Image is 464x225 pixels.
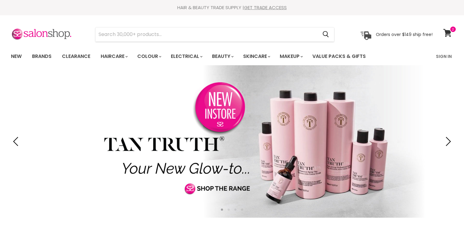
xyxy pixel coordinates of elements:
button: Search [318,27,334,41]
p: Orders over $149 ship free! [376,31,433,37]
a: Electrical [166,50,206,63]
button: Next [441,135,453,148]
iframe: Gorgias live chat messenger [433,196,458,219]
form: Product [95,27,334,42]
li: Page dot 3 [234,209,236,211]
a: Makeup [275,50,307,63]
a: Brands [27,50,56,63]
li: Page dot 4 [241,209,243,211]
input: Search [95,27,318,41]
li: Page dot 2 [228,209,230,211]
a: Sign In [432,50,455,63]
a: Haircare [96,50,131,63]
a: Skincare [239,50,274,63]
a: Value Packs & Gifts [308,50,370,63]
li: Page dot 1 [221,209,223,211]
a: Colour [133,50,165,63]
button: Previous [11,135,23,148]
a: Beauty [207,50,237,63]
ul: Main menu [6,48,401,65]
a: New [6,50,26,63]
div: HAIR & BEAUTY TRADE SUPPLY | [3,5,461,11]
nav: Main [3,48,461,65]
a: GET TRADE ACCESS [244,4,287,11]
a: Clearance [57,50,95,63]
